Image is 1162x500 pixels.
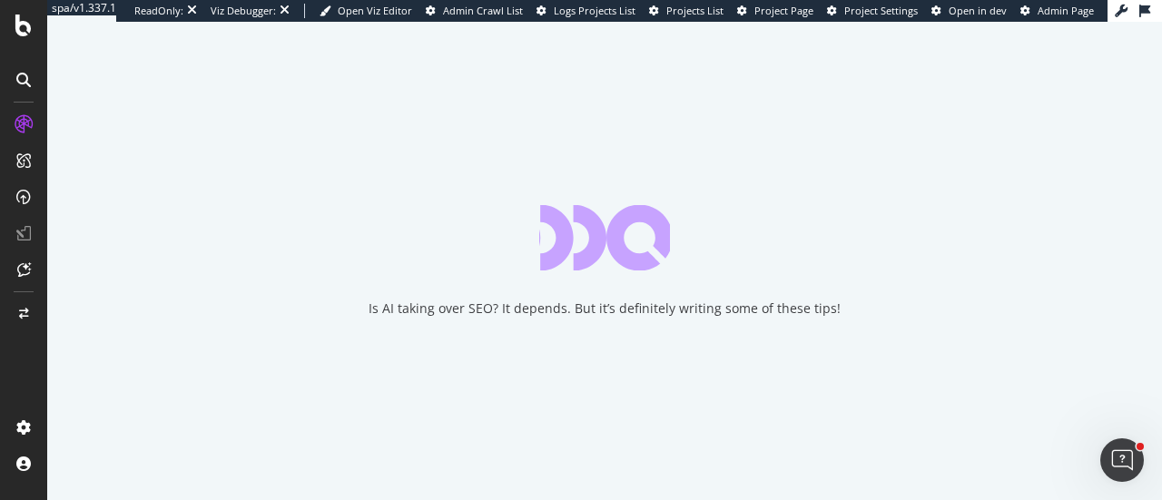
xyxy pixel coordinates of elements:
a: Admin Page [1020,4,1094,18]
a: Project Page [737,4,813,18]
span: Logs Projects List [554,4,635,17]
a: Projects List [649,4,724,18]
span: Admin Page [1038,4,1094,17]
a: Open Viz Editor [320,4,412,18]
span: Open in dev [949,4,1007,17]
div: ReadOnly: [134,4,183,18]
span: Project Settings [844,4,918,17]
span: Admin Crawl List [443,4,523,17]
div: Viz Debugger: [211,4,276,18]
a: Open in dev [931,4,1007,18]
a: Logs Projects List [537,4,635,18]
a: Project Settings [827,4,918,18]
span: Projects List [666,4,724,17]
span: Open Viz Editor [338,4,412,17]
iframe: Intercom live chat [1100,438,1144,482]
span: Project Page [754,4,813,17]
div: animation [539,205,670,270]
div: Is AI taking over SEO? It depends. But it’s definitely writing some of these tips! [369,299,841,318]
a: Admin Crawl List [426,4,523,18]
